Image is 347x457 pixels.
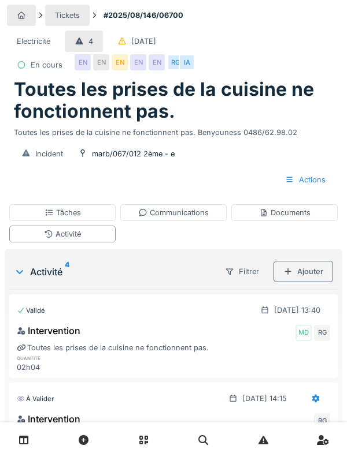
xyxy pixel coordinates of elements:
div: RG [314,325,330,341]
div: 4 [88,36,93,47]
div: MD [296,325,312,341]
div: Filtrer [215,261,269,282]
div: EN [75,54,91,70]
div: Toutes les prises de la cuisine ne fonctionnent pas. [17,342,330,353]
div: EN [149,54,165,70]
div: Communications [138,207,209,218]
div: Validé [17,306,45,316]
div: marb/067/012 2ème - e [92,148,175,159]
div: [DATE] 13:40 [274,305,320,316]
div: Activité [14,265,211,279]
div: RG [167,54,183,70]
strong: #2025/08/146/06700 [99,10,188,21]
div: EN [130,54,146,70]
div: Actions [275,169,335,190]
div: Tâches [45,207,81,218]
div: RG [314,413,330,429]
div: Ajouter [274,261,333,282]
div: Electricité [17,36,50,47]
div: [DATE] 14:15 [242,393,287,404]
div: 02h04 [17,362,119,373]
div: Intervention [17,324,80,338]
div: Incident [35,148,63,159]
div: À valider [17,394,54,404]
div: Activité [44,228,81,239]
div: En cours [31,59,62,70]
h1: Toutes les prises de la cuisine ne fonctionnent pas. [14,78,333,123]
div: Toutes les prises de la cuisine ne fonctionnent pas. Benyouness 0486/62.98.02 [14,122,333,138]
h6: quantité [17,354,119,362]
div: Intervention [17,412,80,426]
div: Tickets [55,10,80,21]
div: IA [179,54,195,70]
div: Documents [259,207,311,218]
div: [DATE] [131,36,156,47]
div: EN [93,54,109,70]
sup: 4 [65,265,69,279]
div: EN [112,54,128,70]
